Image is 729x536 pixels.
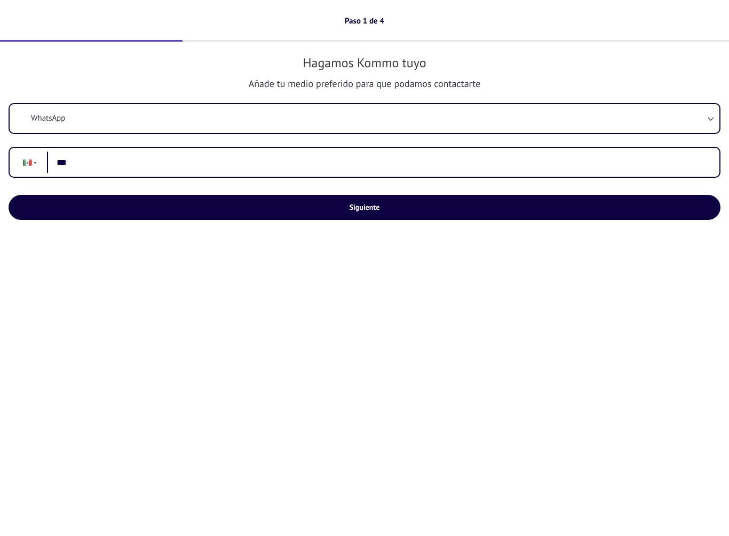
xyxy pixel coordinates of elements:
span: Añade tu medio preferido para que podamos contactarte [9,77,720,90]
button: Siguiente [9,195,720,220]
div: Paso 1 de 4 [345,16,384,26]
span: Siguiente [350,203,380,211]
button: WhatsApp [10,104,719,133]
h2: Hagamos Kommo tuyo [9,54,720,71]
span: WhatsApp [31,113,65,124]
